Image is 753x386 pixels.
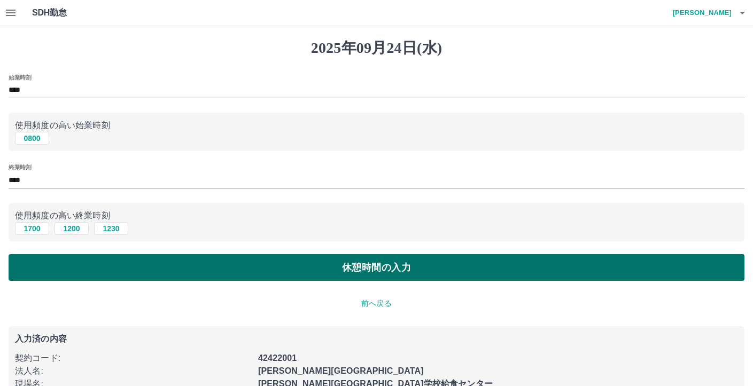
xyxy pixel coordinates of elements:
[15,335,738,343] p: 入力済の内容
[258,353,297,363] b: 42422001
[55,222,89,235] button: 1200
[15,365,252,377] p: 法人名 :
[15,119,738,132] p: 使用頻度の高い始業時刻
[94,222,128,235] button: 1230
[9,254,744,281] button: 休憩時間の入力
[9,298,744,309] p: 前へ戻る
[9,39,744,57] h1: 2025年09月24日(水)
[15,222,49,235] button: 1700
[9,73,31,81] label: 始業時刻
[15,352,252,365] p: 契約コード :
[258,366,424,375] b: [PERSON_NAME][GEOGRAPHIC_DATA]
[15,132,49,145] button: 0800
[15,209,738,222] p: 使用頻度の高い終業時刻
[9,163,31,171] label: 終業時刻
